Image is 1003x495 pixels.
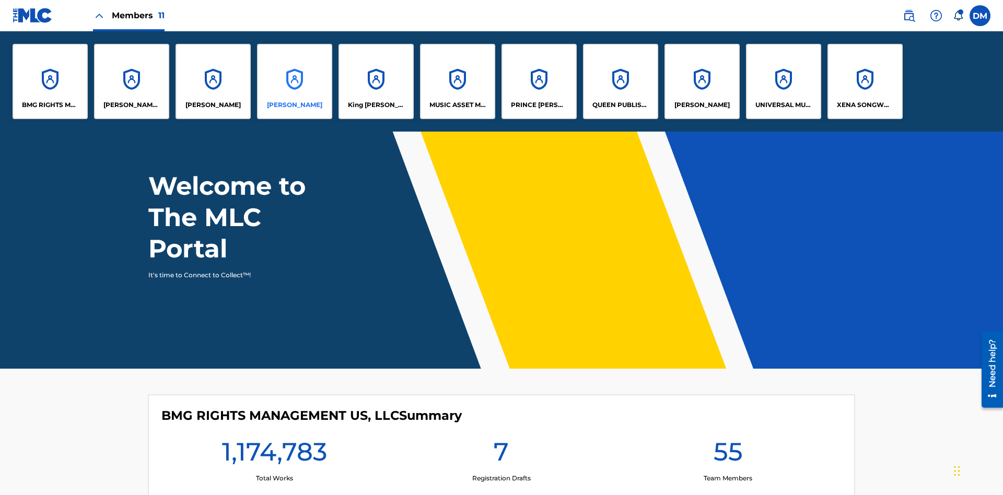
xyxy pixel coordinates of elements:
a: Accounts[PERSON_NAME] [257,44,332,119]
a: AccountsKing [PERSON_NAME] [339,44,414,119]
iframe: Chat Widget [951,445,1003,495]
p: BMG RIGHTS MANAGEMENT US, LLC [22,100,79,110]
a: Accounts[PERSON_NAME] [664,44,740,119]
h1: Welcome to The MLC Portal [148,170,344,264]
p: It's time to Connect to Collect™! [148,270,330,280]
img: search [903,9,915,22]
a: Accounts[PERSON_NAME] SONGWRITER [94,44,169,119]
h4: BMG RIGHTS MANAGEMENT US, LLC [161,408,462,423]
img: Close [93,9,106,22]
h1: 55 [714,436,743,474]
a: AccountsQUEEN PUBLISHA [583,44,658,119]
a: AccountsMUSIC ASSET MANAGEMENT (MAM) [420,44,495,119]
p: ELVIS COSTELLO [185,100,241,110]
a: Accounts[PERSON_NAME] [176,44,251,119]
h1: 1,174,783 [222,436,327,474]
span: 11 [158,10,165,20]
p: UNIVERSAL MUSIC PUB GROUP [755,100,812,110]
div: Notifications [953,10,963,21]
p: EYAMA MCSINGER [267,100,322,110]
p: Registration Drafts [472,474,531,483]
p: RONALD MCTESTERSON [674,100,730,110]
a: Public Search [899,5,919,26]
a: AccountsUNIVERSAL MUSIC PUB GROUP [746,44,821,119]
div: Drag [954,455,960,487]
img: help [930,9,942,22]
a: AccountsXENA SONGWRITER [827,44,903,119]
p: King McTesterson [348,100,405,110]
a: AccountsPRINCE [PERSON_NAME] [501,44,577,119]
iframe: Resource Center [974,327,1003,413]
p: QUEEN PUBLISHA [592,100,649,110]
p: Team Members [704,474,752,483]
img: MLC Logo [13,8,53,23]
p: Total Works [256,474,293,483]
a: AccountsBMG RIGHTS MANAGEMENT US, LLC [13,44,88,119]
span: Members [112,9,165,21]
p: PRINCE MCTESTERSON [511,100,568,110]
p: XENA SONGWRITER [837,100,894,110]
div: User Menu [970,5,990,26]
p: CLEO SONGWRITER [103,100,160,110]
h1: 7 [494,436,509,474]
p: MUSIC ASSET MANAGEMENT (MAM) [429,100,486,110]
div: Help [926,5,947,26]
